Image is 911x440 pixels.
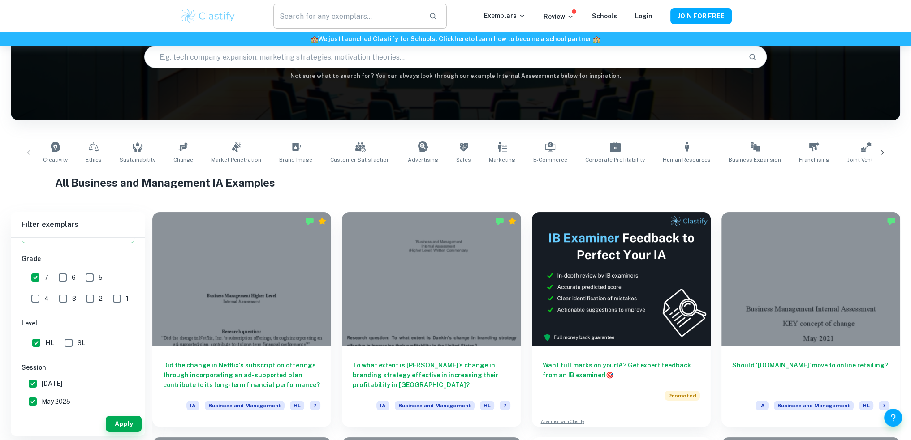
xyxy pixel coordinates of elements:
span: Sustainability [120,156,155,164]
a: here [454,35,468,43]
span: 6 [72,273,76,282]
a: Schools [592,13,617,20]
span: 4 [44,294,49,303]
button: Help and Feedback [884,409,902,427]
div: Premium [508,217,517,226]
span: Business Expansion [729,156,781,164]
h6: We just launched Clastify for Schools. Click to learn how to become a school partner. [2,34,909,44]
a: Advertise with Clastify [541,419,584,425]
span: 7 [879,401,889,410]
p: Review [544,12,574,21]
input: Search for any exemplars... [273,4,421,29]
span: Sales [456,156,471,164]
span: Corporate Profitability [585,156,645,164]
span: HL [859,401,873,410]
button: Search [745,49,760,64]
span: Human Resources [663,156,711,164]
button: Apply [106,416,142,432]
a: To what extent is [PERSON_NAME]’s change in branding strategy effective in increasing their profi... [342,212,521,427]
p: Exemplars [484,11,526,21]
span: Customer Satisfaction [330,156,390,164]
span: 5 [99,273,103,282]
img: Marked [305,217,314,226]
span: Joint Ventures [847,156,885,164]
span: Business and Management [395,401,475,410]
span: 🏫 [593,35,600,43]
img: Marked [495,217,504,226]
span: 🎯 [606,372,613,379]
span: Franchising [799,156,829,164]
span: HL [45,338,54,348]
span: 7 [44,273,48,282]
img: Thumbnail [532,212,711,346]
h6: Not sure what to search for? You can always look through our example Internal Assessments below f... [11,72,900,81]
span: IA [186,401,199,410]
a: Did the change in Netflix's subscription offerings through incorporating an ad-supported plan con... [152,212,331,427]
h6: Should ‘[DOMAIN_NAME]’ move to online retailing? [732,360,889,390]
h6: Did the change in Netflix's subscription offerings through incorporating an ad-supported plan con... [163,360,320,390]
button: JOIN FOR FREE [670,8,732,24]
span: IA [756,401,769,410]
span: 7 [310,401,320,410]
h6: Grade [22,254,134,264]
span: 2 [99,294,103,303]
span: Marketing [489,156,515,164]
span: 1 [126,294,129,303]
span: HL [480,401,494,410]
h6: Filter exemplars [11,212,145,237]
span: 🏫 [311,35,318,43]
span: Market Penetration [211,156,261,164]
span: Change [173,156,193,164]
span: Creativity [43,156,68,164]
h6: Level [22,318,134,328]
h6: To what extent is [PERSON_NAME]’s change in branding strategy effective in increasing their profi... [353,360,510,390]
h6: Session [22,363,134,372]
span: Business and Management [774,401,854,410]
input: E.g. tech company expansion, marketing strategies, motivation theories... [145,44,742,69]
a: Login [635,13,652,20]
span: May 2025 [42,397,70,406]
div: Premium [318,217,327,226]
span: HL [290,401,304,410]
h6: Want full marks on your IA ? Get expert feedback from an IB examiner! [543,360,700,380]
span: Brand Image [279,156,312,164]
h1: All Business and Management IA Examples [55,175,856,191]
span: Advertising [408,156,438,164]
a: Should ‘[DOMAIN_NAME]’ move to online retailing?IABusiness and ManagementHL7 [721,212,900,427]
span: E-commerce [533,156,567,164]
span: 3 [72,294,76,303]
img: Marked [887,217,896,226]
img: Clastify logo [180,7,237,25]
span: SL [78,338,85,348]
span: Ethics [86,156,102,164]
span: [DATE] [42,379,62,389]
a: Want full marks on yourIA? Get expert feedback from an IB examiner!PromotedAdvertise with Clastify [532,212,711,427]
span: 7 [500,401,510,410]
span: Promoted [665,391,700,401]
span: IA [376,401,389,410]
span: Business and Management [205,401,285,410]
